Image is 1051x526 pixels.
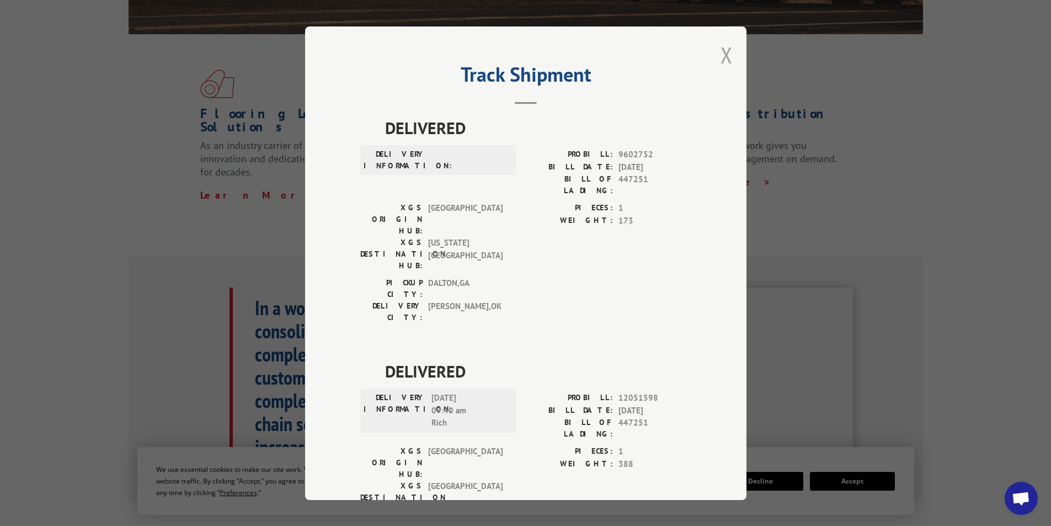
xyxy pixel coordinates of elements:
span: 447251 [618,173,691,196]
span: [DATE] [618,404,691,417]
span: [PERSON_NAME] , OK [428,300,503,323]
div: Open chat [1005,482,1038,515]
label: PIECES: [526,445,613,458]
label: PICKUP CITY: [360,277,423,300]
label: BILL OF LADING: [526,173,613,196]
label: BILL DATE: [526,404,613,417]
label: DELIVERY INFORMATION: [364,392,426,429]
label: WEIGHT: [526,458,613,470]
label: XGS DESTINATION HUB: [360,480,423,515]
label: XGS ORIGIN HUB: [360,202,423,237]
label: BILL OF LADING: [526,417,613,440]
span: 1 [618,445,691,458]
button: Close modal [721,40,733,70]
span: 1 [618,202,691,215]
label: WEIGHT: [526,214,613,227]
span: DALTON , GA [428,277,503,300]
h2: Track Shipment [360,67,691,88]
span: 388 [618,458,691,470]
span: 12051598 [618,392,691,405]
label: PROBILL: [526,392,613,405]
label: XGS DESTINATION HUB: [360,237,423,272]
span: DELIVERED [385,359,691,384]
span: [DATE] [618,161,691,173]
span: [GEOGRAPHIC_DATA] [428,480,503,515]
label: XGS ORIGIN HUB: [360,445,423,480]
span: [GEOGRAPHIC_DATA] [428,445,503,480]
span: 9602752 [618,148,691,161]
span: [GEOGRAPHIC_DATA] [428,202,503,237]
span: [DATE] 09:40 am Rich [431,392,506,429]
label: DELIVERY INFORMATION: [364,148,426,172]
label: PROBILL: [526,148,613,161]
label: DELIVERY CITY: [360,300,423,323]
label: PIECES: [526,202,613,215]
span: 173 [618,214,691,227]
span: 447251 [618,417,691,440]
span: DELIVERED [385,115,691,140]
span: [US_STATE][GEOGRAPHIC_DATA] [428,237,503,272]
label: BILL DATE: [526,161,613,173]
